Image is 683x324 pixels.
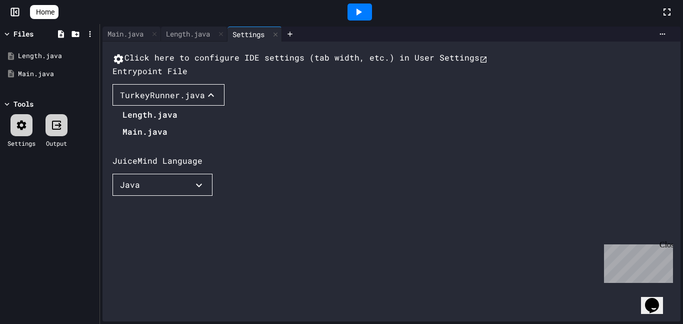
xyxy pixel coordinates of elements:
div: Output [46,139,67,148]
div: Settings [7,139,35,148]
button: Java [112,174,212,196]
button: Click here to configure IDE settings (tab width, etc.) in User Settings [112,52,487,65]
div: Main.java [102,29,148,39]
div: Settings [227,27,282,42]
li: Main.java [122,124,177,140]
span: Home [36,7,54,17]
button: TurkeyRunner.java [112,84,224,106]
div: Files [13,29,33,39]
div: Settings [227,29,269,40]
a: Home [30,5,58,19]
div: JuiceMind Language [112,155,202,167]
div: Length.java [161,29,215,39]
div: Java [120,179,140,191]
div: Tools [13,99,33,109]
li: Length.java [122,107,177,123]
div: TurkeyRunner.java [120,89,205,101]
iframe: chat widget [641,284,673,314]
div: Chat with us now!Close [4,4,69,64]
div: Main.java [18,69,96,79]
div: Main.java [102,27,161,42]
iframe: chat widget [600,240,673,283]
div: Entrypoint File [112,65,187,77]
div: Length.java [18,51,96,61]
div: Length.java [161,27,227,42]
